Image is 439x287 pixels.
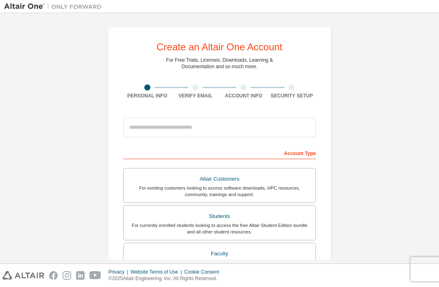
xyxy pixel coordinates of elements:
div: Privacy [109,269,130,275]
img: youtube.svg [89,271,101,280]
img: Altair One [4,2,106,11]
div: Verify Email [172,93,220,99]
div: Create an Altair One Account [156,42,283,52]
div: Students [128,211,311,222]
div: Cookie Consent [184,269,224,275]
img: linkedin.svg [76,271,85,280]
div: Personal Info [123,93,172,99]
div: For existing customers looking to access software downloads, HPC resources, community, trainings ... [128,185,311,198]
div: Altair Customers [128,173,311,185]
div: For Free Trials, Licenses, Downloads, Learning & Documentation and so much more. [166,57,273,70]
div: Security Setup [268,93,316,99]
div: Account Type [123,146,316,159]
div: For currently enrolled students looking to access the free Altair Student Edition bundle and all ... [128,222,311,235]
img: altair_logo.svg [2,271,44,280]
div: Website Terms of Use [130,269,184,275]
img: instagram.svg [63,271,71,280]
div: Faculty [128,248,311,259]
div: For faculty & administrators of academic institutions administering students and accessing softwa... [128,259,311,272]
img: facebook.svg [49,271,58,280]
p: © 2025 Altair Engineering, Inc. All Rights Reserved. [109,275,224,282]
div: Account Info [219,93,268,99]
